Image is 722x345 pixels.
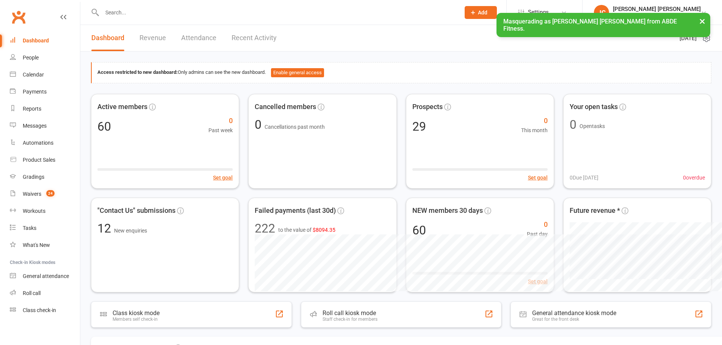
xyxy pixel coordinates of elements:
[23,37,49,44] div: Dashboard
[412,120,426,133] div: 29
[10,203,80,220] a: Workouts
[255,205,336,216] span: Failed payments (last 30d)
[23,208,45,214] div: Workouts
[412,101,443,112] span: Prospects
[255,222,275,234] div: 222
[532,317,616,322] div: Great for the front desk
[10,302,80,319] a: Class kiosk mode
[97,69,178,75] strong: Access restricted to new dashboard:
[10,268,80,285] a: General attendance kiosk mode
[412,205,483,216] span: NEW members 30 days
[278,226,335,234] span: to the value of
[23,55,39,61] div: People
[683,173,705,182] span: 0 overdue
[97,68,705,77] div: Only admins can see the new dashboard.
[532,309,616,317] div: General attendance kiosk mode
[97,221,114,236] span: 12
[10,117,80,134] a: Messages
[323,309,377,317] div: Roll call kiosk mode
[527,219,548,230] span: 0
[23,140,53,146] div: Automations
[9,8,28,27] a: Clubworx
[465,6,497,19] button: Add
[478,9,487,16] span: Add
[23,307,56,313] div: Class check-in
[100,7,455,18] input: Search...
[570,101,618,112] span: Your open tasks
[23,123,47,129] div: Messages
[613,12,701,19] div: ABDE Fitness
[570,173,598,182] span: 0 Due [DATE]
[255,117,265,132] span: 0
[23,191,41,197] div: Waivers
[23,89,47,95] div: Payments
[570,205,620,216] span: Future revenue *
[255,101,316,112] span: Cancelled members
[10,83,80,100] a: Payments
[323,317,377,322] div: Staff check-in for members
[521,126,548,134] span: This month
[23,72,44,78] div: Calendar
[528,173,548,182] button: Set goal
[579,123,605,129] span: Open tasks
[10,32,80,49] a: Dashboard
[113,317,160,322] div: Members self check-in
[46,190,55,197] span: 24
[10,169,80,186] a: Gradings
[10,285,80,302] a: Roll call
[527,230,548,238] span: Past day
[10,151,80,169] a: Product Sales
[265,124,325,130] span: Cancellations past month
[23,273,69,279] div: General attendance
[23,106,41,112] div: Reports
[97,120,111,133] div: 60
[412,224,426,236] div: 60
[23,290,41,296] div: Roll call
[695,13,709,29] button: ×
[613,6,701,12] div: [PERSON_NAME] [PERSON_NAME]
[97,205,175,216] span: "Contact Us" submissions
[208,116,233,126] span: 0
[23,174,44,180] div: Gradings
[521,116,548,126] span: 0
[10,66,80,83] a: Calendar
[97,101,147,112] span: Active members
[594,5,609,20] div: JC
[503,18,677,32] span: Masquerading as [PERSON_NAME] [PERSON_NAME] from ABDE Fitness.
[23,242,50,248] div: What's New
[313,227,335,233] span: $8094.35
[114,228,147,234] span: New enquiries
[213,173,233,182] button: Set goal
[10,237,80,254] a: What's New
[208,126,233,134] span: Past week
[271,68,324,77] button: Enable general access
[23,157,55,163] div: Product Sales
[570,119,576,131] div: 0
[113,309,160,317] div: Class kiosk mode
[10,186,80,203] a: Waivers 24
[10,134,80,151] a: Automations
[10,49,80,66] a: People
[10,100,80,117] a: Reports
[528,4,549,21] span: Settings
[10,220,80,237] a: Tasks
[23,225,36,231] div: Tasks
